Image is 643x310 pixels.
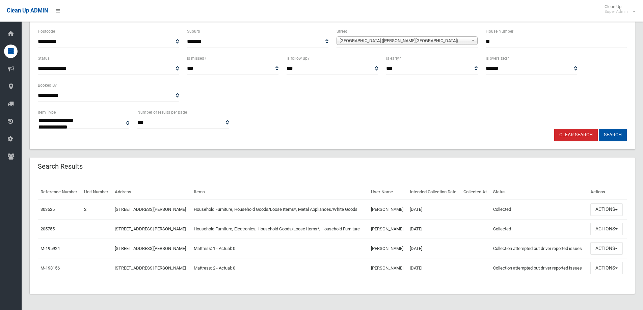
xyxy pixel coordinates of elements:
label: House Number [486,28,513,35]
a: [STREET_ADDRESS][PERSON_NAME] [115,207,186,212]
th: Reference Number [38,185,81,200]
header: Search Results [30,160,91,173]
a: [STREET_ADDRESS][PERSON_NAME] [115,265,186,271]
td: [PERSON_NAME] [368,200,407,219]
th: Actions [588,185,627,200]
a: M-195924 [41,246,60,251]
td: [DATE] [407,239,461,258]
td: [PERSON_NAME] [368,239,407,258]
td: [DATE] [407,258,461,278]
td: Household Furniture, Household Goods/Loose Items*, Metal Appliances/White Goods [191,200,368,219]
label: Is oversized? [486,55,509,62]
button: Actions [590,223,623,235]
a: 205755 [41,226,55,231]
label: Item Type [38,109,56,116]
a: Clear Search [554,129,598,141]
button: Actions [590,203,623,216]
td: Collected [490,200,588,219]
a: 303625 [41,207,55,212]
a: M-198156 [41,265,60,271]
label: Suburb [187,28,200,35]
button: Search [599,129,627,141]
td: Mattress: 1 - Actual: 0 [191,239,368,258]
label: Is follow up? [287,55,310,62]
small: Super Admin [605,9,628,14]
td: 2 [81,200,112,219]
a: [STREET_ADDRESS][PERSON_NAME] [115,226,186,231]
button: Actions [590,262,623,274]
label: Is missed? [187,55,206,62]
td: [DATE] [407,200,461,219]
label: Postcode [38,28,55,35]
td: [PERSON_NAME] [368,258,407,278]
th: User Name [368,185,407,200]
label: Is early? [386,55,401,62]
td: [PERSON_NAME] [368,219,407,239]
td: [DATE] [407,219,461,239]
td: Mattress: 2 - Actual: 0 [191,258,368,278]
label: Status [38,55,50,62]
button: Actions [590,242,623,255]
label: Booked By [38,82,57,89]
span: [GEOGRAPHIC_DATA] ([PERSON_NAME][GEOGRAPHIC_DATA]) [340,37,468,45]
th: Items [191,185,368,200]
th: Collected At [461,185,490,200]
td: Household Furniture, Electronics, Household Goods/Loose Items*, Household Furniture [191,219,368,239]
th: Intended Collection Date [407,185,461,200]
td: Collection attempted but driver reported issues [490,258,588,278]
span: Clean Up ADMIN [7,7,48,14]
td: Collected [490,219,588,239]
a: [STREET_ADDRESS][PERSON_NAME] [115,246,186,251]
td: Collection attempted but driver reported issues [490,239,588,258]
th: Address [112,185,191,200]
label: Street [337,28,347,35]
th: Status [490,185,588,200]
th: Unit Number [81,185,112,200]
span: Clean Up [601,4,635,14]
label: Number of results per page [137,109,187,116]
